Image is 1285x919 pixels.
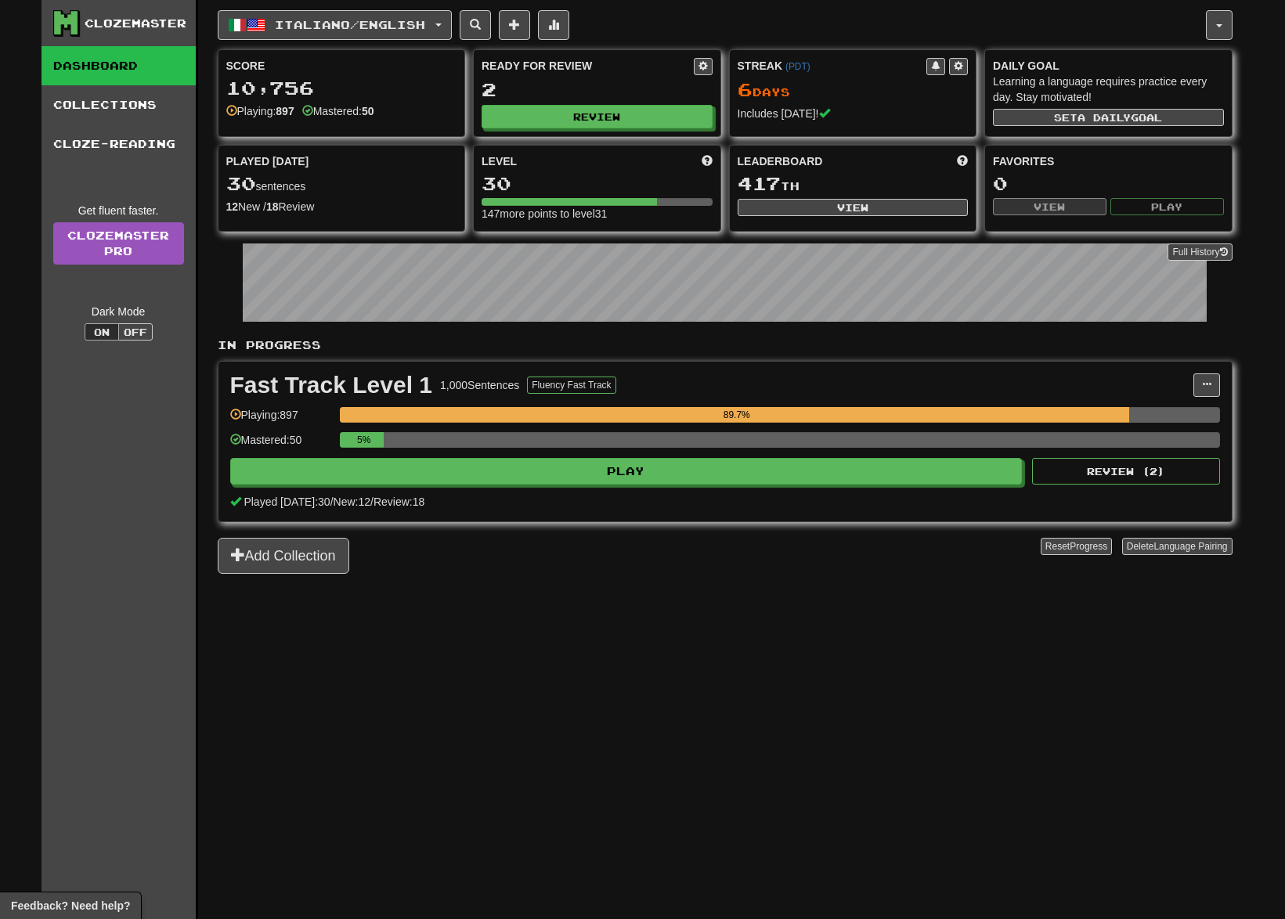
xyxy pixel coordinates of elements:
[738,80,969,100] div: Day s
[482,105,713,128] button: Review
[374,496,424,508] span: Review: 18
[482,206,713,222] div: 147 more points to level 31
[302,103,374,119] div: Mastered:
[738,153,823,169] span: Leaderboard
[345,407,1129,423] div: 89.7%
[538,10,569,40] button: More stats
[499,10,530,40] button: Add sentence to collection
[482,58,694,74] div: Ready for Review
[218,337,1233,353] p: In Progress
[218,538,349,574] button: Add Collection
[993,109,1224,126] button: Seta dailygoal
[230,458,1023,485] button: Play
[527,377,615,394] button: Fluency Fast Track
[1032,458,1220,485] button: Review (2)
[218,10,452,40] button: Italiano/English
[330,496,334,508] span: /
[440,377,519,393] div: 1,000 Sentences
[738,106,969,121] div: Includes [DATE]!
[53,222,184,265] a: ClozemasterPro
[226,58,457,74] div: Score
[85,323,119,341] button: On
[226,200,239,213] strong: 12
[702,153,713,169] span: Score more points to level up
[1041,538,1112,555] button: ResetProgress
[460,10,491,40] button: Search sentences
[1077,112,1131,123] span: a daily
[118,323,153,341] button: Off
[11,898,130,914] span: Open feedback widget
[226,103,294,119] div: Playing:
[1153,541,1227,552] span: Language Pairing
[42,46,196,85] a: Dashboard
[226,153,309,169] span: Played [DATE]
[482,80,713,99] div: 2
[370,496,374,508] span: /
[482,174,713,193] div: 30
[1168,243,1232,261] button: Full History
[1122,538,1233,555] button: DeleteLanguage Pairing
[276,105,294,117] strong: 897
[226,199,457,214] div: New / Review
[482,153,517,169] span: Level
[230,407,332,433] div: Playing: 897
[993,198,1106,215] button: View
[738,174,969,194] div: th
[266,200,279,213] strong: 18
[957,153,968,169] span: This week in points, UTC
[334,496,370,508] span: New: 12
[785,61,810,72] a: (PDT)
[1070,541,1107,552] span: Progress
[42,85,196,124] a: Collections
[738,172,781,194] span: 417
[993,174,1224,193] div: 0
[738,78,753,100] span: 6
[226,172,256,194] span: 30
[738,199,969,216] button: View
[85,16,186,31] div: Clozemaster
[226,78,457,98] div: 10,756
[244,496,330,508] span: Played [DATE]: 30
[42,124,196,164] a: Cloze-Reading
[362,105,374,117] strong: 50
[993,153,1224,169] div: Favorites
[1110,198,1224,215] button: Play
[53,203,184,218] div: Get fluent faster.
[226,174,457,194] div: sentences
[230,373,433,397] div: Fast Track Level 1
[345,432,384,448] div: 5%
[275,18,425,31] span: Italiano / English
[230,432,332,458] div: Mastered: 50
[53,304,184,319] div: Dark Mode
[993,58,1224,74] div: Daily Goal
[993,74,1224,105] div: Learning a language requires practice every day. Stay motivated!
[738,58,927,74] div: Streak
